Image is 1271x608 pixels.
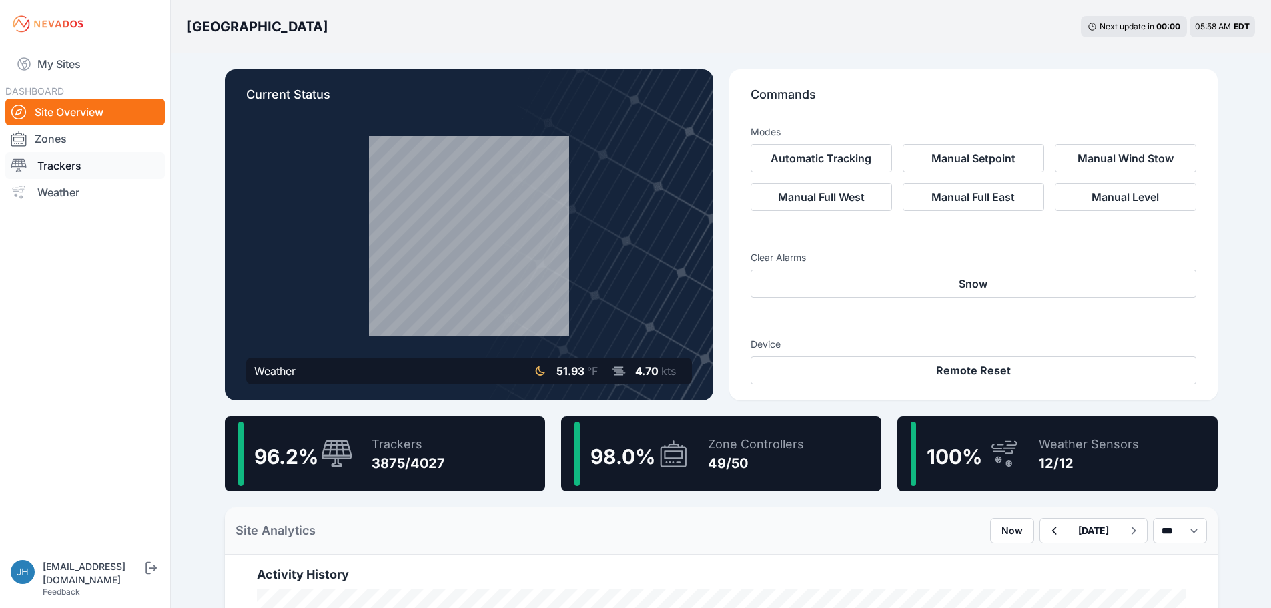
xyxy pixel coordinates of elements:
[1156,21,1180,32] div: 00 : 00
[257,565,1186,584] h2: Activity History
[5,85,64,97] span: DASHBOARD
[903,183,1044,211] button: Manual Full East
[590,444,655,469] span: 98.0 %
[1055,144,1196,172] button: Manual Wind Stow
[1195,21,1231,31] span: 05:58 AM
[372,454,445,473] div: 3875/4027
[254,363,296,379] div: Weather
[661,364,676,378] span: kts
[751,183,892,211] button: Manual Full West
[708,435,804,454] div: Zone Controllers
[43,587,80,597] a: Feedback
[897,416,1218,491] a: 100%Weather Sensors12/12
[1068,519,1120,543] button: [DATE]
[1039,435,1139,454] div: Weather Sensors
[11,560,35,584] img: jhaberkorn@invenergy.com
[990,518,1034,543] button: Now
[225,416,545,491] a: 96.2%Trackers3875/4027
[927,444,982,469] span: 100 %
[43,560,143,587] div: [EMAIL_ADDRESS][DOMAIN_NAME]
[751,85,1196,115] p: Commands
[903,144,1044,172] button: Manual Setpoint
[187,9,328,44] nav: Breadcrumb
[372,435,445,454] div: Trackers
[1234,21,1250,31] span: EDT
[246,85,692,115] p: Current Status
[751,144,892,172] button: Automatic Tracking
[5,179,165,206] a: Weather
[1100,21,1154,31] span: Next update in
[708,454,804,473] div: 49/50
[1055,183,1196,211] button: Manual Level
[751,125,781,139] h3: Modes
[236,521,316,540] h2: Site Analytics
[5,152,165,179] a: Trackers
[751,270,1196,298] button: Snow
[751,251,1196,264] h3: Clear Alarms
[751,338,1196,351] h3: Device
[635,364,659,378] span: 4.70
[587,364,598,378] span: °F
[751,356,1196,384] button: Remote Reset
[561,416,881,491] a: 98.0%Zone Controllers49/50
[1039,454,1139,473] div: 12/12
[254,444,318,469] span: 96.2 %
[5,99,165,125] a: Site Overview
[556,364,584,378] span: 51.93
[5,48,165,80] a: My Sites
[187,17,328,36] h3: [GEOGRAPHIC_DATA]
[5,125,165,152] a: Zones
[11,13,85,35] img: Nevados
